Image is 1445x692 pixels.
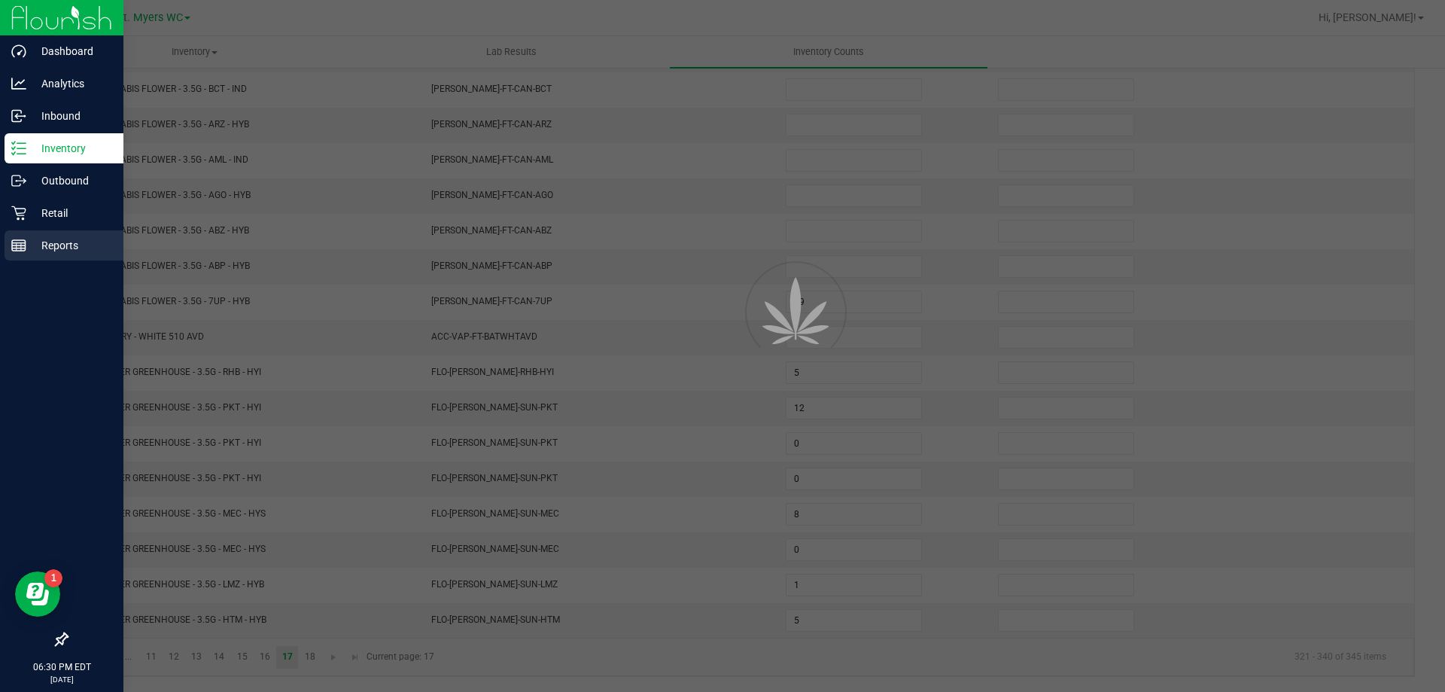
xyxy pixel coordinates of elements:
[26,139,117,157] p: Inventory
[7,674,117,685] p: [DATE]
[26,75,117,93] p: Analytics
[11,76,26,91] inline-svg: Analytics
[11,44,26,59] inline-svg: Dashboard
[11,173,26,188] inline-svg: Outbound
[11,108,26,123] inline-svg: Inbound
[11,206,26,221] inline-svg: Retail
[26,236,117,255] p: Reports
[15,572,60,617] iframe: Resource center
[26,107,117,125] p: Inbound
[7,660,117,674] p: 06:30 PM EDT
[26,42,117,60] p: Dashboard
[26,172,117,190] p: Outbound
[11,238,26,253] inline-svg: Reports
[44,569,62,587] iframe: Resource center unread badge
[26,204,117,222] p: Retail
[11,141,26,156] inline-svg: Inventory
